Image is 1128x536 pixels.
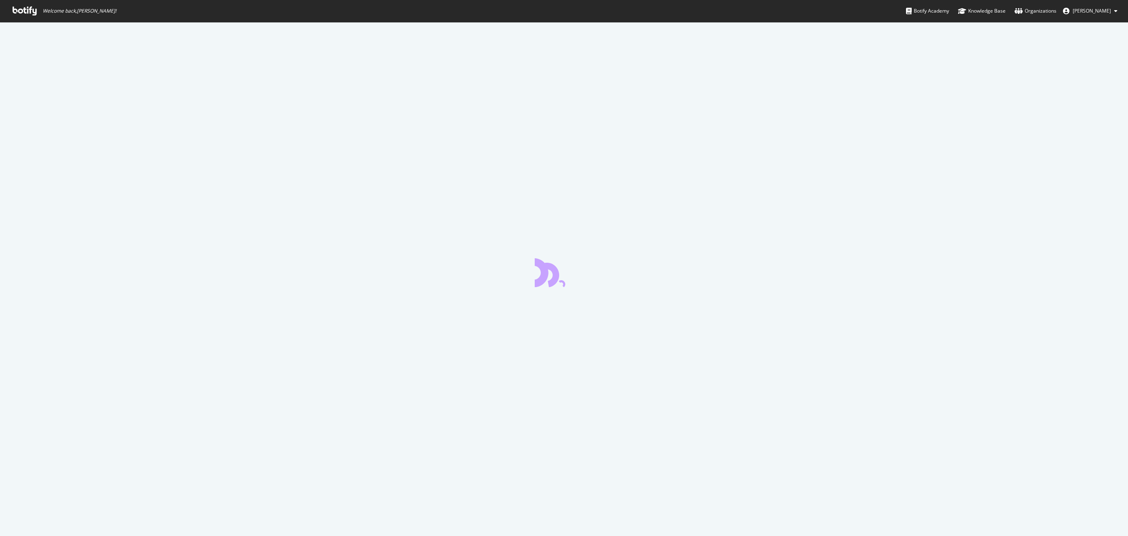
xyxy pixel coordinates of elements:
div: Organizations [1015,7,1056,15]
button: [PERSON_NAME] [1056,4,1124,17]
div: Knowledge Base [958,7,1006,15]
span: Steve Valenza [1073,7,1111,14]
span: Welcome back, [PERSON_NAME] ! [43,8,116,14]
div: Botify Academy [906,7,949,15]
div: animation [535,258,593,287]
